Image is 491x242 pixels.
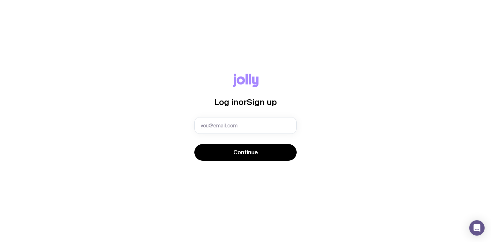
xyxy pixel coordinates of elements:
input: you@email.com [194,117,297,134]
button: Continue [194,144,297,161]
div: Open Intercom Messenger [469,220,485,236]
span: Log in [214,97,238,107]
span: Continue [233,149,258,156]
span: or [238,97,247,107]
span: Sign up [247,97,277,107]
